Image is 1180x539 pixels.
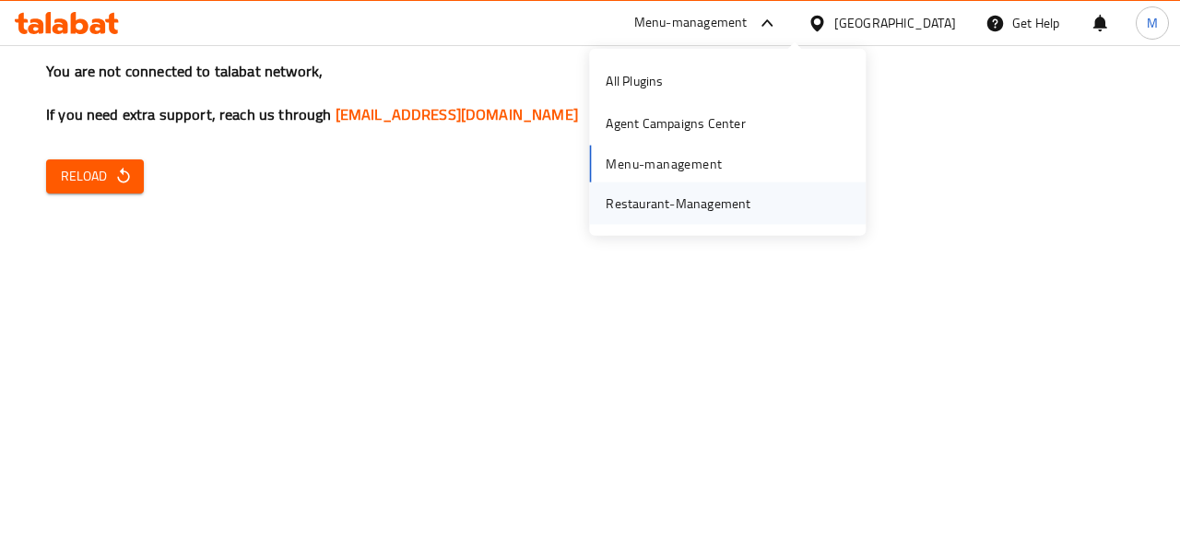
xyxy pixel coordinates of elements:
h3: You are not connected to talabat network, If you need extra support, reach us through [46,61,1134,125]
div: Menu-management [634,12,748,34]
a: [EMAIL_ADDRESS][DOMAIN_NAME] [336,100,578,128]
div: [GEOGRAPHIC_DATA] [834,13,956,33]
button: Reload [46,159,144,193]
div: All Plugins [606,71,663,91]
span: M [1147,13,1158,33]
span: Reload [61,165,129,188]
div: Agent Campaigns Center [606,113,745,134]
div: Restaurant-Management [606,193,750,213]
